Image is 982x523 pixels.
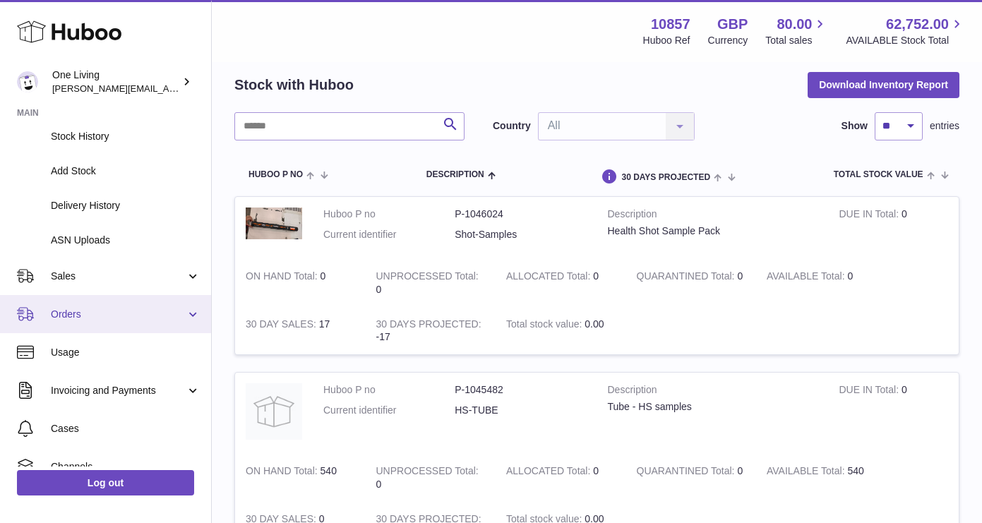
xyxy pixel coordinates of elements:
[323,404,455,417] dt: Current identifier
[51,460,200,474] span: Channels
[455,383,586,397] dd: P-1045482
[366,259,496,307] td: 0
[608,400,818,414] div: Tube - HS samples
[51,199,200,212] span: Delivery History
[51,130,200,143] span: Stock History
[767,465,847,480] strong: AVAILABLE Total
[708,34,748,47] div: Currency
[376,270,479,285] strong: UNPROCESSED Total
[717,15,748,34] strong: GBP
[496,259,626,307] td: 0
[455,404,586,417] dd: HS-TUBE
[737,465,743,476] span: 0
[51,164,200,178] span: Add Stock
[585,318,604,330] span: 0.00
[455,228,586,241] dd: Shot-Samples
[756,454,887,502] td: 540
[506,270,593,285] strong: ALLOCATED Total
[17,470,194,495] a: Log out
[52,68,179,95] div: One Living
[234,76,354,95] h2: Stock with Huboo
[246,270,321,285] strong: ON HAND Total
[808,72,959,97] button: Download Inventory Report
[621,173,710,182] span: 30 DAYS PROJECTED
[737,270,743,282] span: 0
[51,384,186,397] span: Invoicing and Payments
[608,224,818,238] div: Health Shot Sample Pack
[608,383,818,400] strong: Description
[323,208,455,221] dt: Huboo P no
[930,119,959,133] span: entries
[249,170,303,179] span: Huboo P no
[608,208,818,224] strong: Description
[839,384,902,399] strong: DUE IN Total
[777,15,812,34] span: 80.00
[376,465,479,480] strong: UNPROCESSED Total
[846,34,965,47] span: AVAILABLE Stock Total
[246,318,319,333] strong: 30 DAY SALES
[506,465,593,480] strong: ALLOCATED Total
[829,197,959,259] td: 0
[51,346,200,359] span: Usage
[765,34,828,47] span: Total sales
[756,259,887,307] td: 0
[426,170,484,179] span: Description
[51,270,186,283] span: Sales
[643,34,690,47] div: Huboo Ref
[767,270,847,285] strong: AVAILABLE Total
[366,307,496,355] td: -17
[886,15,949,34] span: 62,752.00
[839,208,902,223] strong: DUE IN Total
[506,318,585,333] strong: Total stock value
[51,422,200,435] span: Cases
[637,270,738,285] strong: QUARANTINED Total
[246,383,302,440] img: product image
[323,228,455,241] dt: Current identifier
[493,119,531,133] label: Country
[496,454,626,502] td: 0
[235,259,366,307] td: 0
[651,15,690,34] strong: 10857
[51,308,186,321] span: Orders
[846,15,965,47] a: 62,752.00 AVAILABLE Stock Total
[376,318,481,333] strong: 30 DAYS PROJECTED
[51,234,200,247] span: ASN Uploads
[637,465,738,480] strong: QUARANTINED Total
[765,15,828,47] a: 80.00 Total sales
[366,454,496,502] td: 0
[455,208,586,221] dd: P-1046024
[842,119,868,133] label: Show
[323,383,455,397] dt: Huboo P no
[246,208,302,239] img: product image
[17,71,38,92] img: Jessica@oneliving.com
[834,170,923,179] span: Total stock value
[235,307,366,355] td: 17
[829,373,959,454] td: 0
[235,454,366,502] td: 540
[246,465,321,480] strong: ON HAND Total
[52,83,283,94] span: [PERSON_NAME][EMAIL_ADDRESS][DOMAIN_NAME]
